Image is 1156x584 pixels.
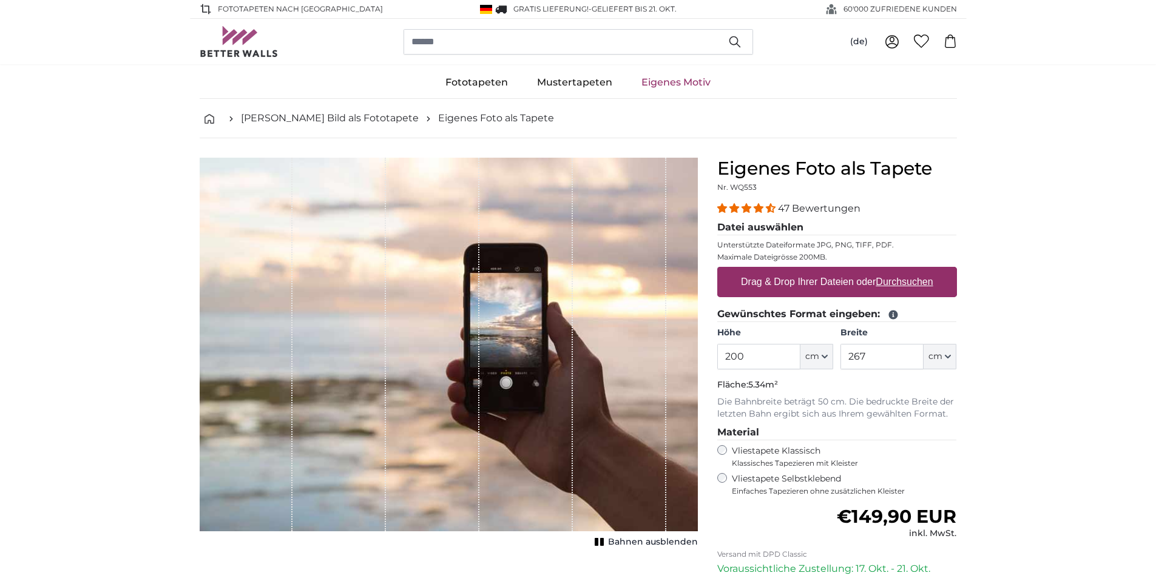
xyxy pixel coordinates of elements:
[717,203,778,214] span: 4.38 stars
[732,473,957,496] label: Vliestapete Selbstklebend
[241,111,419,126] a: [PERSON_NAME] Bild als Fototapete
[200,158,698,551] div: 1 of 1
[591,534,698,551] button: Bahnen ausblenden
[513,4,589,13] span: GRATIS Lieferung!
[717,240,957,250] p: Unterstützte Dateiformate JPG, PNG, TIFF, PDF.
[717,396,957,420] p: Die Bahnbreite beträgt 50 cm. Die bedruckte Breite der letzten Bahn ergibt sich aus Ihrem gewählt...
[924,344,956,369] button: cm
[778,203,860,214] span: 47 Bewertungen
[717,158,957,180] h1: Eigenes Foto als Tapete
[438,111,554,126] a: Eigenes Foto als Tapete
[837,528,956,540] div: inkl. MwSt.
[717,220,957,235] legend: Datei auswählen
[480,5,492,14] img: Deutschland
[840,31,877,53] button: (de)
[717,379,957,391] p: Fläche:
[748,379,778,390] span: 5.34m²
[717,425,957,440] legend: Material
[736,270,938,294] label: Drag & Drop Ihrer Dateien oder
[732,458,947,468] span: Klassisches Tapezieren mit Kleister
[717,562,957,576] p: Voraussichtliche Zustellung: 17. Okt. - 21. Okt.
[928,351,942,363] span: cm
[717,327,833,339] label: Höhe
[218,4,383,15] span: Fototapeten nach [GEOGRAPHIC_DATA]
[200,26,279,57] img: Betterwalls
[431,67,522,98] a: Fototapeten
[592,4,677,13] span: Geliefert bis 21. Okt.
[805,351,819,363] span: cm
[843,4,957,15] span: 60'000 ZUFRIEDENE KUNDEN
[627,67,725,98] a: Eigenes Motiv
[717,183,757,192] span: Nr. WQ553
[732,486,957,496] span: Einfaches Tapezieren ohne zusätzlichen Kleister
[800,344,833,369] button: cm
[589,4,677,13] span: -
[876,277,933,287] u: Durchsuchen
[608,536,698,548] span: Bahnen ausblenden
[717,307,957,322] legend: Gewünschtes Format eingeben:
[732,445,947,468] label: Vliestapete Klassisch
[717,252,957,262] p: Maximale Dateigrösse 200MB.
[717,549,957,559] p: Versand mit DPD Classic
[522,67,627,98] a: Mustertapeten
[840,327,956,339] label: Breite
[200,99,957,138] nav: breadcrumbs
[837,505,956,528] span: €149,90 EUR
